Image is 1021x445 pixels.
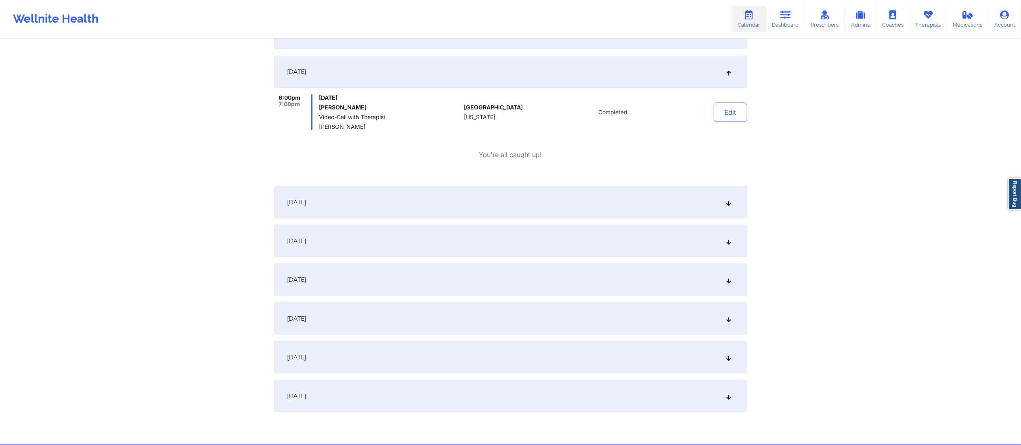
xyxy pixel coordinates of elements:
[287,276,306,284] span: [DATE]
[464,104,523,111] span: [GEOGRAPHIC_DATA]
[287,392,306,400] span: [DATE]
[287,198,306,206] span: [DATE]
[732,6,766,32] a: Calendar
[319,104,461,111] h6: [PERSON_NAME]
[287,315,306,323] span: [DATE]
[279,101,300,107] span: 7:00pm
[287,68,306,76] span: [DATE]
[947,6,989,32] a: Medications
[876,6,910,32] a: Coaches
[287,353,306,361] span: [DATE]
[464,114,495,120] span: [US_STATE]
[805,6,845,32] a: Prescribers
[598,109,627,115] span: Completed
[845,6,876,32] a: Admins
[766,6,805,32] a: Dashboard
[287,237,306,245] span: [DATE]
[1008,178,1021,210] a: Report Bug
[319,124,461,130] span: [PERSON_NAME]
[910,6,947,32] a: Therapists
[988,6,1021,32] a: Account
[479,150,542,160] p: You're all caught up!
[279,94,300,101] span: 6:00pm
[319,94,461,101] span: [DATE]
[714,103,747,122] button: Edit
[319,114,461,120] span: Video-Call with Therapist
